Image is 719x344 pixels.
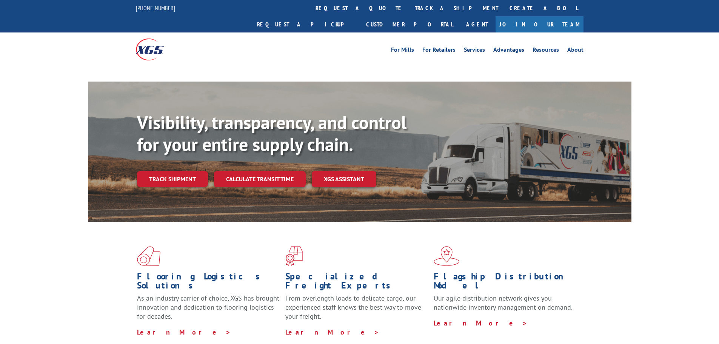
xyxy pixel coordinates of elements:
[391,47,414,55] a: For Mills
[251,16,360,32] a: Request a pickup
[422,47,456,55] a: For Retailers
[434,319,528,327] a: Learn More >
[137,272,280,294] h1: Flooring Logistics Solutions
[434,272,576,294] h1: Flagship Distribution Model
[285,328,379,336] a: Learn More >
[137,246,160,266] img: xgs-icon-total-supply-chain-intelligence-red
[137,328,231,336] a: Learn More >
[136,4,175,12] a: [PHONE_NUMBER]
[567,47,584,55] a: About
[533,47,559,55] a: Resources
[360,16,459,32] a: Customer Portal
[493,47,524,55] a: Advantages
[137,111,406,156] b: Visibility, transparency, and control for your entire supply chain.
[285,246,303,266] img: xgs-icon-focused-on-flooring-red
[434,294,573,312] span: Our agile distribution network gives you nationwide inventory management on demand.
[459,16,496,32] a: Agent
[285,294,428,327] p: From overlength loads to delicate cargo, our experienced staff knows the best way to move your fr...
[137,171,208,187] a: Track shipment
[496,16,584,32] a: Join Our Team
[312,171,376,187] a: XGS ASSISTANT
[214,171,306,187] a: Calculate transit time
[137,294,279,321] span: As an industry carrier of choice, XGS has brought innovation and dedication to flooring logistics...
[434,246,460,266] img: xgs-icon-flagship-distribution-model-red
[464,47,485,55] a: Services
[285,272,428,294] h1: Specialized Freight Experts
